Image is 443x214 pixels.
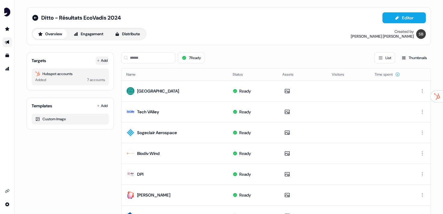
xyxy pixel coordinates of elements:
[110,29,145,39] button: Distribute
[137,130,177,136] div: Sogeclair Aerospace
[239,130,251,136] div: Ready
[2,51,12,60] a: Go to templates
[382,15,426,22] a: Editor
[87,77,105,83] div: 7 accounts
[96,56,109,65] button: Add
[233,69,250,80] button: Status
[35,116,105,122] div: Custom Image
[35,77,46,83] div: Added
[397,52,431,63] button: Thumbnails
[178,52,205,63] button: 7Ready
[33,29,67,39] button: Overview
[126,69,143,80] button: Name
[137,171,143,177] div: DPI
[137,192,170,198] div: [PERSON_NAME]
[239,88,251,94] div: Ready
[2,186,12,196] a: Go to integrations
[41,14,121,21] span: Ditto - Résultats EcoVadis 2024
[374,52,395,63] button: List
[35,71,105,77] div: Hubspot accounts
[382,12,426,23] button: Editor
[394,29,414,34] div: Created by
[137,88,179,94] div: [GEOGRAPHIC_DATA]
[2,64,12,74] a: Go to attribution
[2,37,12,47] a: Go to outbound experience
[2,200,12,209] a: Go to integrations
[137,109,159,115] div: Tech VAlley
[68,29,108,39] button: Engagement
[332,69,351,80] button: Visitors
[96,102,109,110] button: Add
[239,109,251,115] div: Ready
[2,24,12,34] a: Go to prospects
[32,103,52,109] div: Templates
[416,29,426,39] img: Simon
[137,150,160,156] div: Biodiv Wind
[239,192,251,198] div: Ready
[278,68,327,80] th: Assets
[351,34,414,39] div: [PERSON_NAME] [PERSON_NAME]
[239,171,251,177] div: Ready
[239,150,251,156] div: Ready
[375,69,400,80] button: Time spent
[32,58,46,64] div: Targets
